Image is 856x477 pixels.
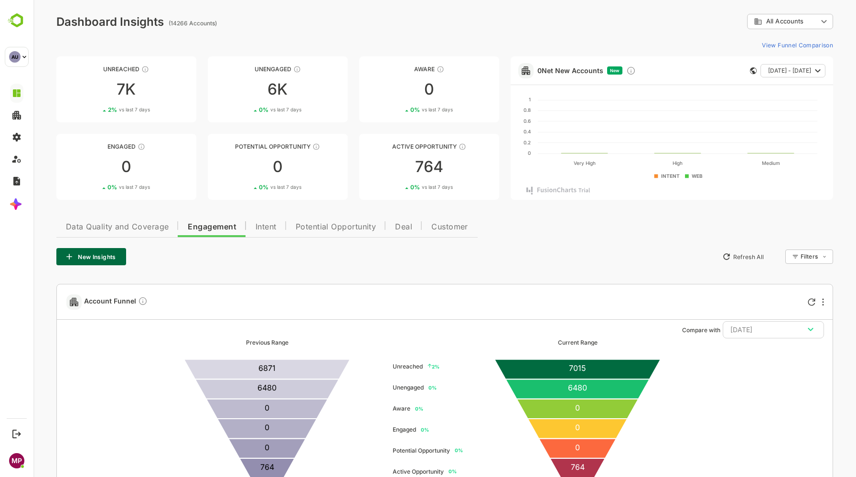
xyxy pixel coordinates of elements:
span: New [577,68,586,73]
span: Customer [398,223,435,231]
a: 0Net New Accounts [504,66,570,75]
div: More [789,298,791,306]
p12: 0 % [395,385,403,390]
span: Engagement [154,223,203,231]
a: UnengagedThese accounts have not shown enough engagement and need nurturing6K0%vs last 7 days [174,56,314,122]
a: AwareThese accounts have just entered the buying cycle and need further nurturing00%vs last 7 days [326,56,466,122]
span: All Accounts [733,18,770,25]
div: Previous Range [213,339,255,346]
a: Active OpportunityThese accounts have open opportunities which might be at any of the Sales Stage... [326,134,466,200]
div: 0 % [74,184,117,191]
a: UnreachedThese accounts have not been engaged with for a defined time period7K2%vs last 7 days [23,56,163,122]
p12: 0 % [421,447,429,453]
button: Refresh All [685,249,735,264]
span: vs last 7 days [237,106,268,113]
div: These accounts are warm, further nurturing would qualify them to MQAs [104,143,112,151]
text: 0.2 [490,140,497,145]
button: Logout [10,427,23,440]
img: BambooboxLogoMark.f1c84d78b4c51b1a7b5f700c9845e183.svg [5,11,29,30]
div: Aware [326,65,466,73]
button: [DATE] [689,321,791,338]
span: vs last 7 days [237,184,268,191]
a: EngagedThese accounts are warm, further nurturing would qualify them to MQAs00%vs last 7 days [23,134,163,200]
div: 0 [23,159,163,174]
div: MP [9,453,24,468]
text: 0.6 [490,118,497,124]
div: 0 % [377,184,419,191]
ul: Engaged [359,419,396,440]
div: Potential Opportunity [174,143,314,150]
div: These accounts have just entered the buying cycle and need further nurturing [403,65,411,73]
p12: 0 % [415,468,423,474]
div: These accounts have open opportunities which might be at any of the Sales Stages [425,143,433,151]
div: 0 [174,159,314,174]
text: 1 [495,97,497,102]
div: Filters [767,253,784,260]
span: vs last 7 days [388,106,419,113]
div: Discover new ICP-fit accounts showing engagement — via intent surges, anonymous website visits, L... [593,66,602,76]
text: 0 [494,150,497,156]
div: 6K [174,82,314,97]
text: 0.4 [490,129,497,134]
div: Filters [766,248,800,265]
div: [DATE] [697,324,783,336]
ul: Unengaged [359,377,403,398]
div: These accounts are MQAs and can be passed on to Inside Sales [279,143,287,151]
div: Dashboard Insights [23,15,130,29]
p12: 0 % [382,406,390,412]
div: Unreached [23,65,163,73]
text: Medium [728,160,747,166]
div: Current Range [524,339,564,346]
span: Potential Opportunity [262,223,343,231]
div: These accounts have not shown enough engagement and need nurturing [260,65,267,73]
div: 7K [23,82,163,97]
span: Data Quality and Coverage [32,223,135,231]
div: These accounts have not been engaged with for a defined time period [108,65,116,73]
div: Active Opportunity [326,143,466,150]
span: Account Funnel [51,296,114,307]
text: Very High [540,160,562,166]
text: High [639,160,649,166]
span: Intent [222,223,243,231]
p12: 0 % [387,427,396,433]
ag: Compare with [649,326,687,334]
span: [DATE] - [DATE] [735,65,778,77]
span: vs last 7 days [86,184,117,191]
span: Deal [362,223,379,231]
button: [DATE] - [DATE] [727,64,792,77]
div: 2 % [75,106,117,113]
div: All Accounts [714,12,800,31]
ul: Aware [359,398,390,419]
div: 0 % [377,106,419,113]
div: Refresh [774,298,782,306]
span: vs last 7 days [86,106,117,113]
ul: Potential Opportunity [359,440,429,461]
ul: Unreached [359,356,406,377]
div: 0 % [225,106,268,113]
ag: (14266 Accounts) [135,20,186,27]
span: vs last 7 days [388,184,419,191]
button: New Insights [23,248,93,265]
div: Engaged [23,143,163,150]
a: Potential OpportunityThese accounts are MQAs and can be passed on to Inside Sales00%vs last 7 days [174,134,314,200]
div: This card does not support filter and segments [717,67,723,74]
p12: 2 % [394,364,406,369]
text: 0.8 [490,107,497,113]
div: 764 [326,159,466,174]
div: 0 % [225,184,268,191]
div: AU [9,51,21,63]
div: Compare Funnel to any previous dates, and click on any plot in the current funnel to view the det... [105,296,114,307]
div: Unengaged [174,65,314,73]
text: WEB [659,173,670,179]
div: 0 [326,82,466,97]
button: View Funnel Comparison [725,37,800,53]
div: All Accounts [720,17,784,26]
